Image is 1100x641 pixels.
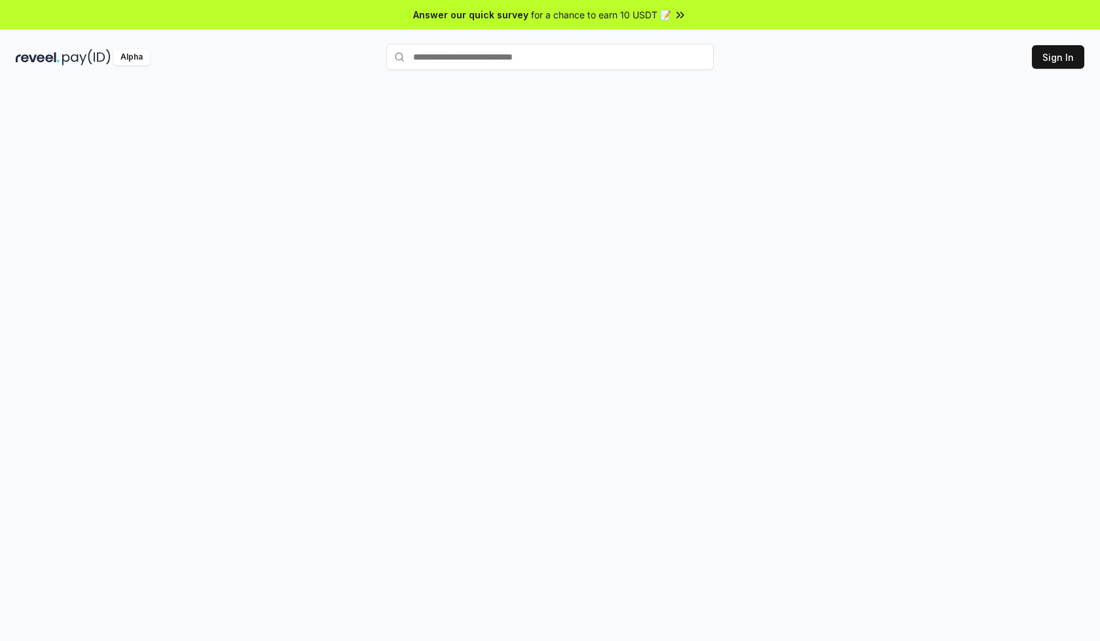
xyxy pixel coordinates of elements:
[62,49,111,65] img: pay_id
[1032,45,1084,69] button: Sign In
[113,49,150,65] div: Alpha
[413,8,528,22] span: Answer our quick survey
[531,8,671,22] span: for a chance to earn 10 USDT 📝
[16,49,60,65] img: reveel_dark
